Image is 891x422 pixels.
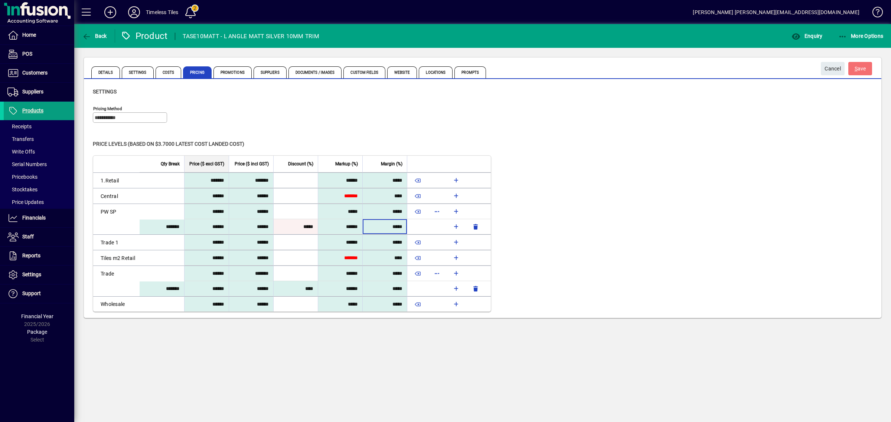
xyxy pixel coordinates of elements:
[7,199,44,205] span: Price Updates
[4,83,74,101] a: Suppliers
[122,6,146,19] button: Profile
[22,215,46,221] span: Financials
[7,149,35,155] span: Write Offs
[821,62,845,75] button: Cancel
[288,160,313,168] span: Discount (%)
[343,66,385,78] span: Custom Fields
[4,284,74,303] a: Support
[121,30,168,42] div: Product
[419,66,453,78] span: Locations
[7,174,37,180] span: Pricebooks
[4,183,74,196] a: Stocktakes
[4,26,74,44] a: Home
[693,6,859,18] div: [PERSON_NAME] [PERSON_NAME][EMAIL_ADDRESS][DOMAIN_NAME]
[825,63,841,75] span: Cancel
[161,160,180,168] span: Qty Break
[381,160,402,168] span: Margin (%)
[91,66,120,78] span: Details
[387,66,417,78] span: Website
[790,29,824,43] button: Enquiry
[7,187,37,192] span: Stocktakes
[156,66,182,78] span: Costs
[848,62,872,75] button: Save
[22,89,43,95] span: Suppliers
[183,30,319,42] div: TASE10MATT - L ANGLE MATT SILVER 10MM TRIM
[93,266,140,281] td: Trade
[93,106,122,111] mat-label: Pricing method
[22,234,34,240] span: Staff
[98,6,122,19] button: Add
[4,247,74,265] a: Reports
[838,33,884,39] span: More Options
[93,172,140,188] td: 1.Retail
[7,161,47,167] span: Serial Numbers
[4,120,74,133] a: Receipts
[22,51,32,57] span: POS
[4,145,74,158] a: Write Offs
[454,66,486,78] span: Prompts
[183,66,212,78] span: Pricing
[27,329,47,335] span: Package
[855,63,866,75] span: ave
[213,66,252,78] span: Promotions
[146,6,178,18] div: Timeless Tiles
[335,160,358,168] span: Markup (%)
[93,204,140,219] td: PW SP
[82,33,107,39] span: Back
[21,313,53,319] span: Financial Year
[93,188,140,204] td: Central
[7,136,34,142] span: Transfers
[4,45,74,63] a: POS
[93,141,244,147] span: Price levels (based on $3.7000 Latest cost landed cost)
[93,234,140,250] td: Trade 1
[74,29,115,43] app-page-header-button: Back
[4,133,74,145] a: Transfers
[4,209,74,227] a: Financials
[93,296,140,311] td: Wholesale
[7,123,32,129] span: Receipts
[22,253,40,258] span: Reports
[4,266,74,284] a: Settings
[792,33,822,39] span: Enquiry
[855,66,858,72] span: S
[22,271,41,277] span: Settings
[836,29,885,43] button: More Options
[431,267,443,279] button: More options
[122,66,154,78] span: Settings
[4,171,74,183] a: Pricebooks
[4,64,74,82] a: Customers
[4,196,74,208] a: Price Updates
[431,205,443,217] button: More options
[4,158,74,171] a: Serial Numbers
[235,160,269,168] span: Price ($ incl GST)
[4,228,74,246] a: Staff
[93,89,117,95] span: Settings
[867,1,882,26] a: Knowledge Base
[22,108,43,113] span: Products
[22,70,48,76] span: Customers
[80,29,109,43] button: Back
[22,290,41,296] span: Support
[93,250,140,266] td: Tiles m2 Retail
[22,32,36,38] span: Home
[254,66,287,78] span: Suppliers
[189,160,224,168] span: Price ($ excl GST)
[288,66,342,78] span: Documents / Images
